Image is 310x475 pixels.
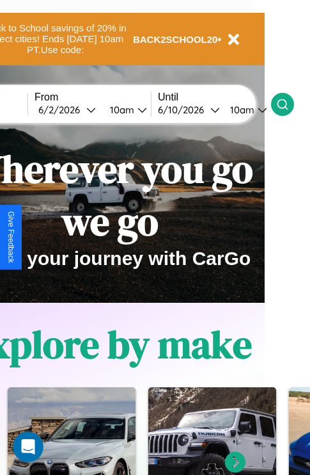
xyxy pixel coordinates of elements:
iframe: Intercom live chat [13,431,43,462]
label: Until [158,92,271,103]
div: 10am [224,104,258,116]
b: BACK2SCHOOL20 [133,34,218,45]
button: 10am [100,103,151,117]
button: 10am [220,103,271,117]
label: From [35,92,151,103]
div: 10am [104,104,137,116]
div: 6 / 10 / 2026 [158,104,210,116]
div: Give Feedback [6,211,15,263]
button: 6/2/2026 [35,103,100,117]
div: 6 / 2 / 2026 [38,104,86,116]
